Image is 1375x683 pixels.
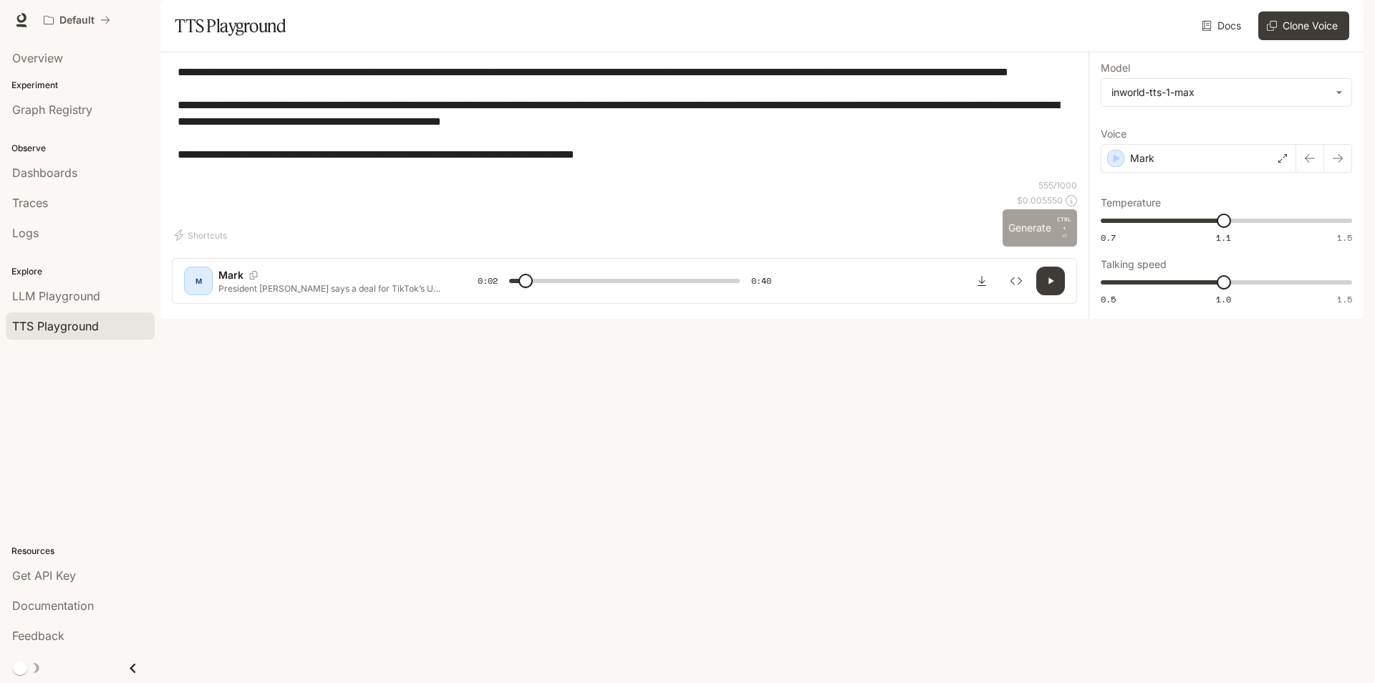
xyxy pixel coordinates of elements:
p: ⏎ [1057,215,1071,241]
button: Inspect [1002,267,1031,295]
p: Temperature [1101,198,1161,208]
button: All workspaces [37,6,117,34]
span: 0.7 [1101,231,1116,244]
div: M [187,269,210,292]
div: inworld-tts-1-max [1111,85,1328,100]
p: Model [1101,63,1130,73]
p: 555 / 1000 [1038,179,1077,191]
span: 1.1 [1216,231,1231,244]
button: Shortcuts [172,224,233,247]
div: inworld-tts-1-max [1101,79,1351,106]
p: Mark [218,268,243,282]
span: 1.5 [1337,231,1352,244]
span: 1.0 [1216,293,1231,305]
p: Mark [1130,151,1154,166]
p: President [PERSON_NAME] says a deal for TikTok’s US operations is done, with support from China’s... [218,282,443,295]
p: CTRL + [1057,215,1071,232]
p: Voice [1101,129,1126,139]
span: 0:02 [478,274,498,288]
h1: TTS Playground [175,11,286,40]
button: Copy Voice ID [243,271,264,280]
button: Clone Voice [1258,11,1349,40]
p: Default [59,14,95,27]
span: 1.5 [1337,293,1352,305]
button: Download audio [968,267,996,295]
button: GenerateCTRL +⏎ [1003,209,1077,247]
span: 0.5 [1101,293,1116,305]
p: Talking speed [1101,259,1167,269]
span: 0:40 [751,274,771,288]
a: Docs [1199,11,1247,40]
